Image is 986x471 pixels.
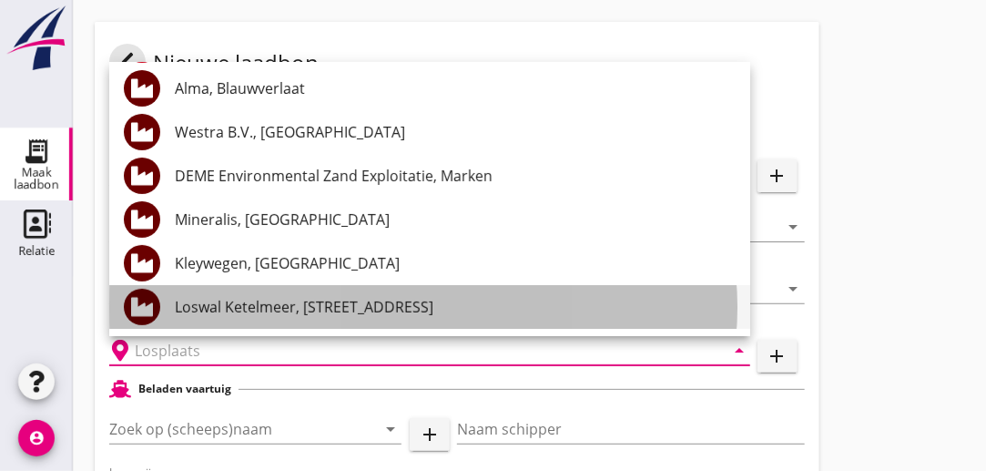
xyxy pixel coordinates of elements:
[767,165,788,187] i: add
[457,415,805,444] input: Naam schipper
[380,418,402,440] i: arrow_drop_down
[175,121,736,143] div: Westra B.V., [GEOGRAPHIC_DATA]
[18,420,55,456] i: account_circle
[767,345,788,367] i: add
[419,424,441,445] i: add
[728,340,750,362] i: arrow_drop_down
[175,296,736,318] div: Loswal Ketelmeer, [STREET_ADDRESS]
[175,77,736,99] div: Alma, Blauwverlaat
[175,209,736,230] div: Mineralis, [GEOGRAPHIC_DATA]
[18,245,55,257] div: Relatie
[138,381,231,397] h2: Beladen vaartuig
[109,415,351,444] input: Zoek op (scheeps)naam
[783,278,805,300] i: arrow_drop_down
[175,252,736,274] div: Kleywegen, [GEOGRAPHIC_DATA]
[109,44,319,87] div: Nieuwe laadbon
[4,5,69,72] img: logo-small.a267ee39.svg
[783,216,805,238] i: arrow_drop_down
[135,336,699,365] input: Losplaats
[175,165,736,187] div: DEME Environmental Zand Exploitatie, Marken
